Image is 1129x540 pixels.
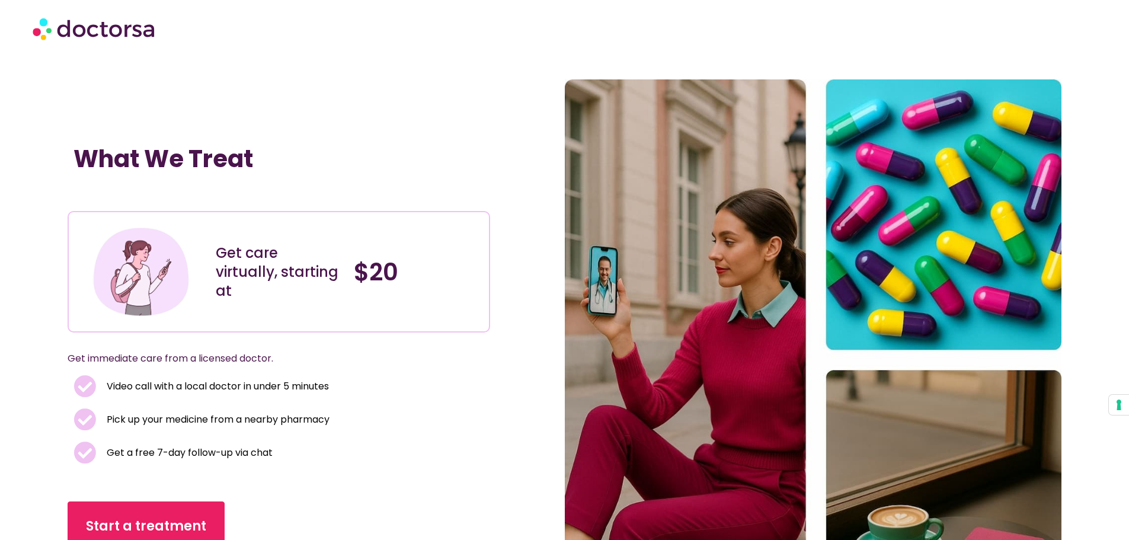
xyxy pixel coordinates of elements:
span: Video call with a local doctor in under 5 minutes [104,378,329,395]
h4: $20 [354,258,480,286]
span: Pick up your medicine from a nearby pharmacy [104,411,330,428]
div: Get care virtually, starting at [216,244,342,301]
button: Your consent preferences for tracking technologies [1109,395,1129,415]
img: Illustration depicting a young woman in a casual outfit, engaged with her smartphone. She has a p... [91,221,191,322]
p: Get immediate care from a licensed doctor. [68,350,461,367]
h1: What We Treat [73,145,484,173]
span: Start a treatment [86,517,206,536]
span: Get a free 7-day follow-up via chat [104,445,273,461]
iframe: Customer reviews powered by Trustpilot [73,185,251,199]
